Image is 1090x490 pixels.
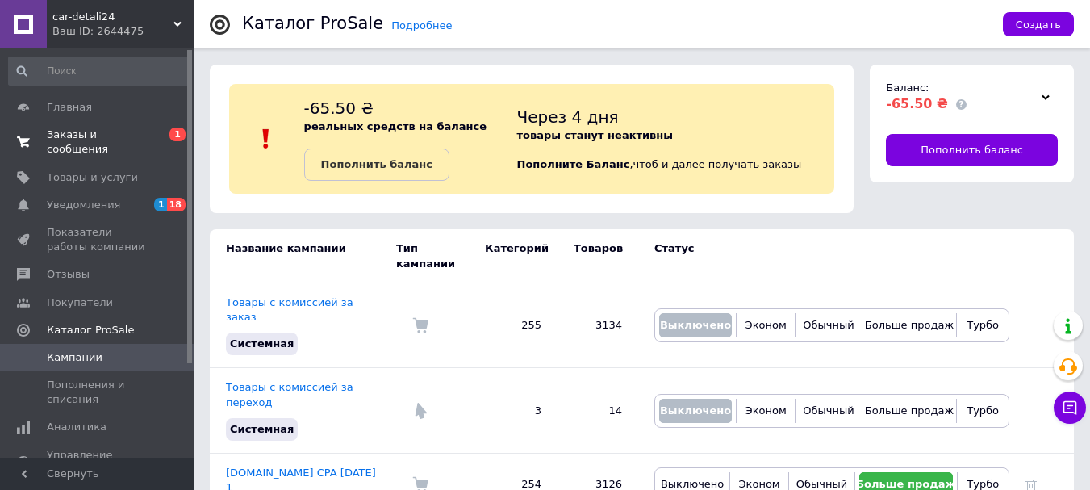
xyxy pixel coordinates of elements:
[47,225,149,254] span: Показатели работы компании
[1016,19,1061,31] span: Создать
[47,100,92,115] span: Главная
[412,317,428,333] img: Комиссия за заказ
[967,404,999,417] span: Турбо
[304,149,449,181] a: Пополнить баланс
[659,399,732,423] button: Выключено
[47,267,90,282] span: Отзывы
[47,448,149,477] span: Управление сайтом
[47,128,149,157] span: Заказы и сообщения
[391,19,452,31] a: Подробнее
[469,283,558,368] td: 255
[800,399,857,423] button: Обычный
[517,158,630,170] b: Пополните Баланс
[745,404,787,417] span: Эконом
[210,229,396,283] td: Название кампании
[169,128,186,141] span: 1
[659,313,732,337] button: Выключено
[47,170,138,185] span: Товары и услуги
[47,420,106,434] span: Аналитика
[856,478,955,490] span: Больше продаж
[803,319,854,331] span: Обычный
[796,478,847,490] span: Обычный
[254,127,278,151] img: :exclamation:
[1003,12,1074,36] button: Создать
[230,423,294,435] span: Системная
[226,296,353,323] a: Товары с комиссией за заказ
[558,229,638,283] td: Товаров
[967,319,999,331] span: Турбо
[469,368,558,454] td: 3
[661,478,724,490] span: Выключено
[803,404,854,417] span: Обычный
[558,283,638,368] td: 3134
[304,98,374,118] span: -65.50 ₴
[226,381,353,408] a: Товары с комиссией за переход
[867,399,952,423] button: Больше продаж
[558,368,638,454] td: 14
[967,478,999,490] span: Турбо
[517,97,835,181] div: , чтоб и далее получать заказы
[745,319,787,331] span: Эконом
[47,378,149,407] span: Пополнения и списания
[230,337,294,350] span: Системная
[886,96,948,111] span: -65.50 ₴
[638,229,1009,283] td: Статус
[660,319,731,331] span: Выключено
[741,313,791,337] button: Эконом
[739,478,780,490] span: Эконом
[961,313,1004,337] button: Турбо
[469,229,558,283] td: Категорий
[517,107,619,127] span: Через 4 дня
[741,399,791,423] button: Эконом
[52,10,173,24] span: car-detali24
[1054,392,1086,424] button: Чат с покупателем
[865,404,954,417] span: Больше продаж
[167,198,186,211] span: 18
[961,399,1004,423] button: Турбо
[242,15,383,32] div: Каталог ProSale
[886,82,929,94] span: Баланс:
[321,158,432,170] b: Пополнить баланс
[47,295,113,310] span: Покупатели
[47,350,102,365] span: Кампании
[517,129,674,141] b: товары станут неактивны
[47,198,120,212] span: Уведомления
[660,404,731,417] span: Выключено
[52,24,194,39] div: Ваш ID: 2644475
[154,198,167,211] span: 1
[304,120,487,132] b: реальных средств на балансе
[921,143,1023,157] span: Пополнить баланс
[396,229,469,283] td: Тип кампании
[865,319,954,331] span: Больше продаж
[800,313,857,337] button: Обычный
[47,323,134,337] span: Каталог ProSale
[412,403,428,419] img: Комиссия за переход
[867,313,952,337] button: Больше продаж
[886,134,1058,166] a: Пополнить баланс
[8,57,190,86] input: Поиск
[1025,478,1037,490] a: Удалить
